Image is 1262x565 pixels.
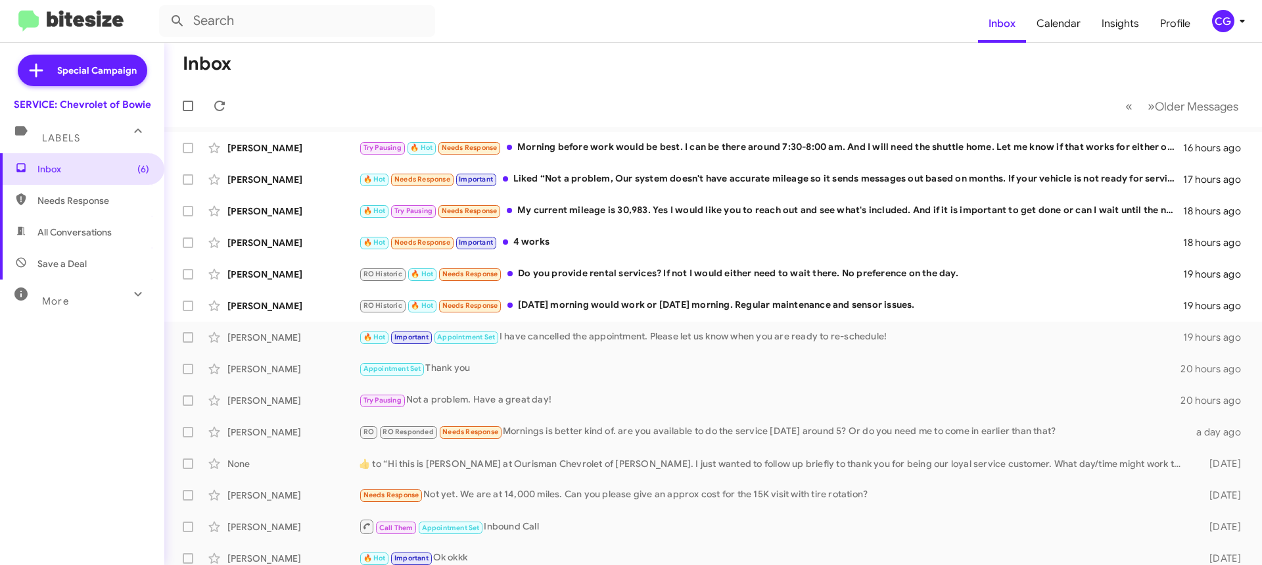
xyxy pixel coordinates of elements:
span: Needs Response [363,491,419,499]
div: [PERSON_NAME] [227,489,359,502]
div: Morning before work would be best. I can be there around 7:30-8:00 am. And I will need the shuttl... [359,140,1183,155]
div: Mornings is better kind of. are you available to do the service [DATE] around 5? Or do you need m... [359,424,1188,439]
div: [PERSON_NAME] [227,552,359,565]
div: [DATE] [1188,552,1251,565]
div: Not yet. We are at 14,000 miles. Can you please give an approx cost for the 15K visit with tire r... [359,487,1188,503]
div: 19 hours ago [1183,268,1251,281]
div: [PERSON_NAME] [227,236,359,249]
div: Liked “Not a problem, Our system doesn't have accurate mileage so it sends messages out based on ... [359,172,1183,187]
div: [PERSON_NAME] [227,331,359,344]
span: RO Responded [383,428,433,436]
div: [DATE] [1188,457,1251,470]
div: [PERSON_NAME] [227,520,359,533]
div: [PERSON_NAME] [227,268,359,281]
span: Needs Response [442,207,498,215]
div: ​👍​ to “ Hi this is [PERSON_NAME] at Ourisman Chevrolet of [PERSON_NAME]. I just wanted to follow... [359,457,1188,470]
span: All Conversations [37,226,112,239]
span: « [1125,98,1133,114]
span: Appointment Set [422,524,480,532]
div: 17 hours ago [1183,173,1251,186]
span: RO Historic [363,301,402,310]
div: [DATE] [1188,520,1251,533]
a: Insights [1091,5,1150,43]
span: 🔥 Hot [363,175,386,184]
div: 19 hours ago [1183,331,1251,344]
div: I have cancelled the appointment. Please let us know when you are ready to re-schedule! [359,330,1183,345]
nav: Page navigation example [1118,93,1246,120]
span: Important [459,238,493,247]
button: Previous [1117,93,1140,120]
span: 🔥 Hot [410,143,432,152]
div: SERVICE: Chevrolet of Bowie [14,98,151,111]
div: Not a problem. Have a great day! [359,393,1180,408]
span: 🔥 Hot [411,301,433,310]
span: RO Historic [363,270,402,278]
span: Try Pausing [363,143,402,152]
span: RO [363,428,374,436]
div: 20 hours ago [1180,362,1251,376]
span: Needs Response [37,194,149,207]
span: 🔥 Hot [363,333,386,341]
span: Needs Response [394,238,450,247]
a: Inbox [978,5,1026,43]
div: [PERSON_NAME] [227,426,359,439]
span: Needs Response [442,270,498,278]
div: 19 hours ago [1183,299,1251,312]
span: Needs Response [394,175,450,184]
div: None [227,457,359,470]
span: Try Pausing [394,207,432,215]
h1: Inbox [183,53,231,74]
div: Inbound Call [359,518,1188,535]
span: Inbox [37,162,149,176]
div: 16 hours ago [1183,141,1251,155]
span: Important [459,175,493,184]
div: [PERSON_NAME] [227,141,359,155]
a: Special Campaign [18,55,147,86]
a: Profile [1150,5,1201,43]
span: Important [394,333,429,341]
span: Needs Response [442,143,498,152]
span: Appointment Set [437,333,495,341]
div: CG [1212,10,1234,32]
span: » [1148,98,1155,114]
button: CG [1201,10,1248,32]
div: [PERSON_NAME] [227,299,359,312]
span: 🔥 Hot [411,270,433,278]
div: [PERSON_NAME] [227,173,359,186]
span: Try Pausing [363,396,402,405]
div: [DATE] [1188,489,1251,502]
div: [PERSON_NAME] [227,394,359,407]
div: Thank you [359,361,1180,376]
div: 4 works [359,235,1183,250]
span: Appointment Set [363,364,421,373]
span: Needs Response [442,301,498,310]
button: Next [1140,93,1246,120]
input: Search [159,5,435,37]
span: Needs Response [442,428,498,436]
span: Older Messages [1155,99,1238,114]
div: [PERSON_NAME] [227,205,359,218]
div: [PERSON_NAME] [227,362,359,376]
span: Important [394,554,429,562]
span: 🔥 Hot [363,554,386,562]
span: More [42,295,69,307]
span: Save a Deal [37,257,87,270]
span: Special Campaign [57,64,137,77]
div: 20 hours ago [1180,394,1251,407]
span: Call Them [379,524,413,532]
div: a day ago [1188,426,1251,439]
div: 18 hours ago [1183,205,1251,218]
div: 18 hours ago [1183,236,1251,249]
span: 🔥 Hot [363,238,386,247]
span: (6) [137,162,149,176]
span: Labels [42,132,80,144]
span: 🔥 Hot [363,207,386,215]
div: Do you provide rental services? If not I would either need to wait there. No preference on the day. [359,266,1183,282]
a: Calendar [1026,5,1091,43]
div: My current mileage is 30,983. Yes I would like you to reach out and see what's included. And if i... [359,203,1183,218]
div: [DATE] morning would work or [DATE] morning. Regular maintenance and sensor issues. [359,298,1183,313]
